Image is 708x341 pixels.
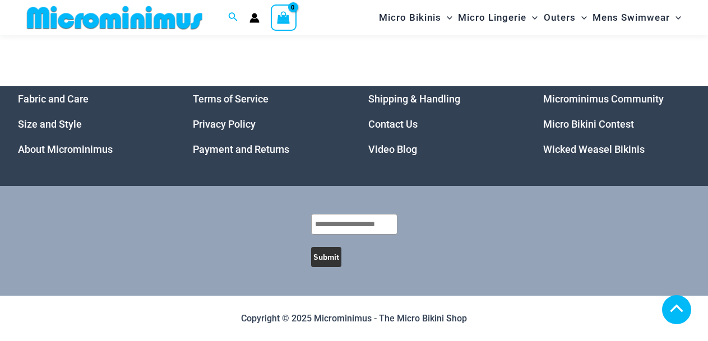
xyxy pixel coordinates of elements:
p: Copyright © 2025 Microminimus - The Micro Bikini Shop [18,310,691,327]
span: Menu Toggle [441,3,452,32]
span: Micro Bikinis [379,3,441,32]
aside: Footer Widget 1 [18,86,165,162]
a: Mens SwimwearMenu ToggleMenu Toggle [590,3,684,32]
a: View Shopping Cart, empty [271,4,297,30]
span: Menu Toggle [670,3,681,32]
nav: Menu [543,86,691,162]
a: Search icon link [228,11,238,25]
nav: Menu [18,86,165,162]
span: Outers [544,3,576,32]
span: Mens Swimwear [593,3,670,32]
a: About Microminimus [18,143,113,155]
a: Payment and Returns [193,143,289,155]
span: Menu Toggle [526,3,538,32]
a: Shipping & Handling [368,93,460,105]
aside: Footer Widget 4 [543,86,691,162]
a: Microminimus Community [543,93,664,105]
nav: Menu [368,86,516,162]
nav: Menu [193,86,340,162]
nav: Site Navigation [374,2,686,34]
a: Micro LingerieMenu ToggleMenu Toggle [455,3,540,32]
img: MM SHOP LOGO FLAT [22,5,207,30]
a: Account icon link [249,13,260,23]
span: Menu Toggle [576,3,587,32]
a: Video Blog [368,143,417,155]
a: Terms of Service [193,93,269,105]
a: Micro Bikini Contest [543,118,634,130]
a: Size and Style [18,118,82,130]
aside: Footer Widget 3 [368,86,516,162]
button: Submit [311,247,341,267]
a: Contact Us [368,118,418,130]
a: OutersMenu ToggleMenu Toggle [541,3,590,32]
aside: Footer Widget 2 [193,86,340,162]
a: Fabric and Care [18,93,89,105]
span: Micro Lingerie [458,3,526,32]
a: Wicked Weasel Bikinis [543,143,645,155]
a: Privacy Policy [193,118,256,130]
a: Micro BikinisMenu ToggleMenu Toggle [376,3,455,32]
